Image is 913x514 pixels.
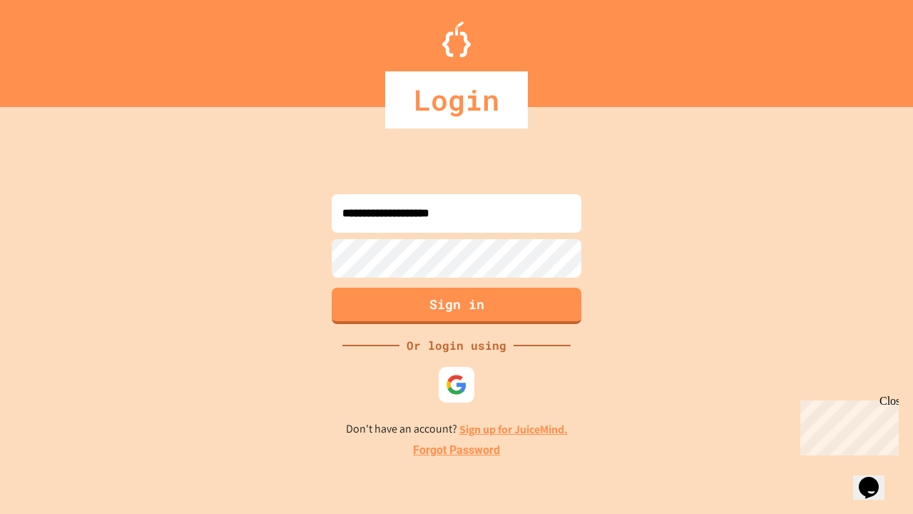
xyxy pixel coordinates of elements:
img: google-icon.svg [446,374,467,395]
img: Logo.svg [442,21,471,57]
div: Or login using [399,337,514,354]
a: Forgot Password [413,442,500,459]
a: Sign up for JuiceMind. [459,422,568,437]
p: Don't have an account? [346,420,568,438]
div: Login [385,71,528,128]
button: Sign in [332,288,581,324]
iframe: chat widget [853,457,899,500]
div: Chat with us now!Close [6,6,98,91]
iframe: chat widget [795,395,899,455]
